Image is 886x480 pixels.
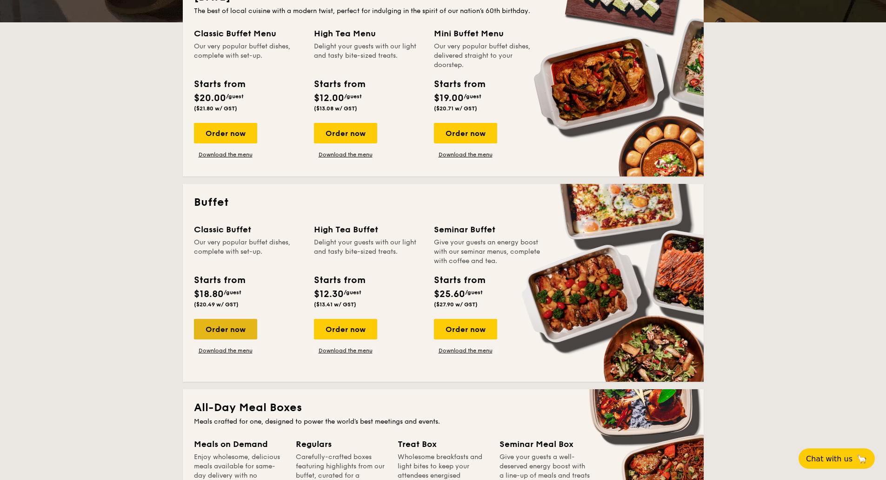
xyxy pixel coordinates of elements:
div: Regulars [296,438,386,451]
div: Order now [194,319,257,339]
span: ($27.90 w/ GST) [434,301,478,308]
div: Delight your guests with our light and tasty bite-sized treats. [314,42,423,70]
span: ($21.80 w/ GST) [194,105,237,112]
div: Our very popular buffet dishes, complete with set-up. [194,238,303,266]
span: $18.80 [194,289,224,300]
div: Delight your guests with our light and tasty bite-sized treats. [314,238,423,266]
span: $12.30 [314,289,344,300]
span: $12.00 [314,93,344,104]
span: ($20.71 w/ GST) [434,105,477,112]
div: Classic Buffet Menu [194,27,303,40]
div: Meals crafted for one, designed to power the world's best meetings and events. [194,417,693,426]
span: ($13.08 w/ GST) [314,105,357,112]
div: Meals on Demand [194,438,285,451]
div: Seminar Meal Box [500,438,590,451]
span: /guest [344,93,362,100]
div: Order now [434,123,497,143]
div: Order now [314,123,377,143]
a: Download the menu [314,151,377,158]
span: /guest [224,289,241,296]
div: Order now [434,319,497,339]
span: /guest [226,93,244,100]
div: Treat Box [398,438,488,451]
div: Starts from [194,273,245,287]
div: High Tea Buffet [314,223,423,236]
div: Our very popular buffet dishes, complete with set-up. [194,42,303,70]
div: Starts from [314,273,365,287]
a: Download the menu [434,151,497,158]
button: Chat with us🦙 [799,448,875,469]
div: Classic Buffet [194,223,303,236]
span: Chat with us [806,454,853,463]
span: ($13.41 w/ GST) [314,301,356,308]
div: Starts from [314,77,365,91]
a: Download the menu [314,347,377,354]
h2: All-Day Meal Boxes [194,400,693,415]
span: /guest [464,93,481,100]
div: The best of local cuisine with a modern twist, perfect for indulging in the spirit of our nation’... [194,7,693,16]
span: 🦙 [856,453,867,464]
a: Download the menu [434,347,497,354]
div: Our very popular buffet dishes, delivered straight to your doorstep. [434,42,543,70]
div: Starts from [434,273,485,287]
div: Mini Buffet Menu [434,27,543,40]
a: Download the menu [194,151,257,158]
span: $25.60 [434,289,465,300]
h2: Buffet [194,195,693,210]
div: Starts from [194,77,245,91]
div: Give your guests an energy boost with our seminar menus, complete with coffee and tea. [434,238,543,266]
span: $20.00 [194,93,226,104]
div: High Tea Menu [314,27,423,40]
div: Starts from [434,77,485,91]
a: Download the menu [194,347,257,354]
span: ($20.49 w/ GST) [194,301,239,308]
div: Order now [314,319,377,339]
div: Order now [194,123,257,143]
div: Seminar Buffet [434,223,543,236]
span: /guest [465,289,483,296]
span: $19.00 [434,93,464,104]
span: /guest [344,289,361,296]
